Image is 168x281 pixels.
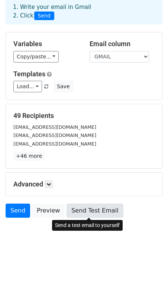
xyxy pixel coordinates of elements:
a: Copy/paste... [13,51,59,63]
button: Save [54,81,73,92]
iframe: Chat Widget [131,245,168,281]
a: Load... [13,81,42,92]
a: Send [6,204,30,218]
small: [EMAIL_ADDRESS][DOMAIN_NAME] [13,124,96,130]
a: +46 more [13,151,45,161]
a: Templates [13,70,45,78]
div: Tiện ích trò chuyện [131,245,168,281]
a: Send Test Email [67,204,123,218]
a: Preview [32,204,65,218]
small: [EMAIL_ADDRESS][DOMAIN_NAME] [13,141,96,147]
div: 1. Write your email in Gmail 2. Click [7,3,161,20]
h5: Email column [90,40,155,48]
span: Send [34,12,54,20]
small: [EMAIL_ADDRESS][DOMAIN_NAME] [13,132,96,138]
h5: Variables [13,40,78,48]
h5: Advanced [13,180,155,188]
h5: 49 Recipients [13,112,155,120]
div: Send a test email to yourself [52,220,123,231]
